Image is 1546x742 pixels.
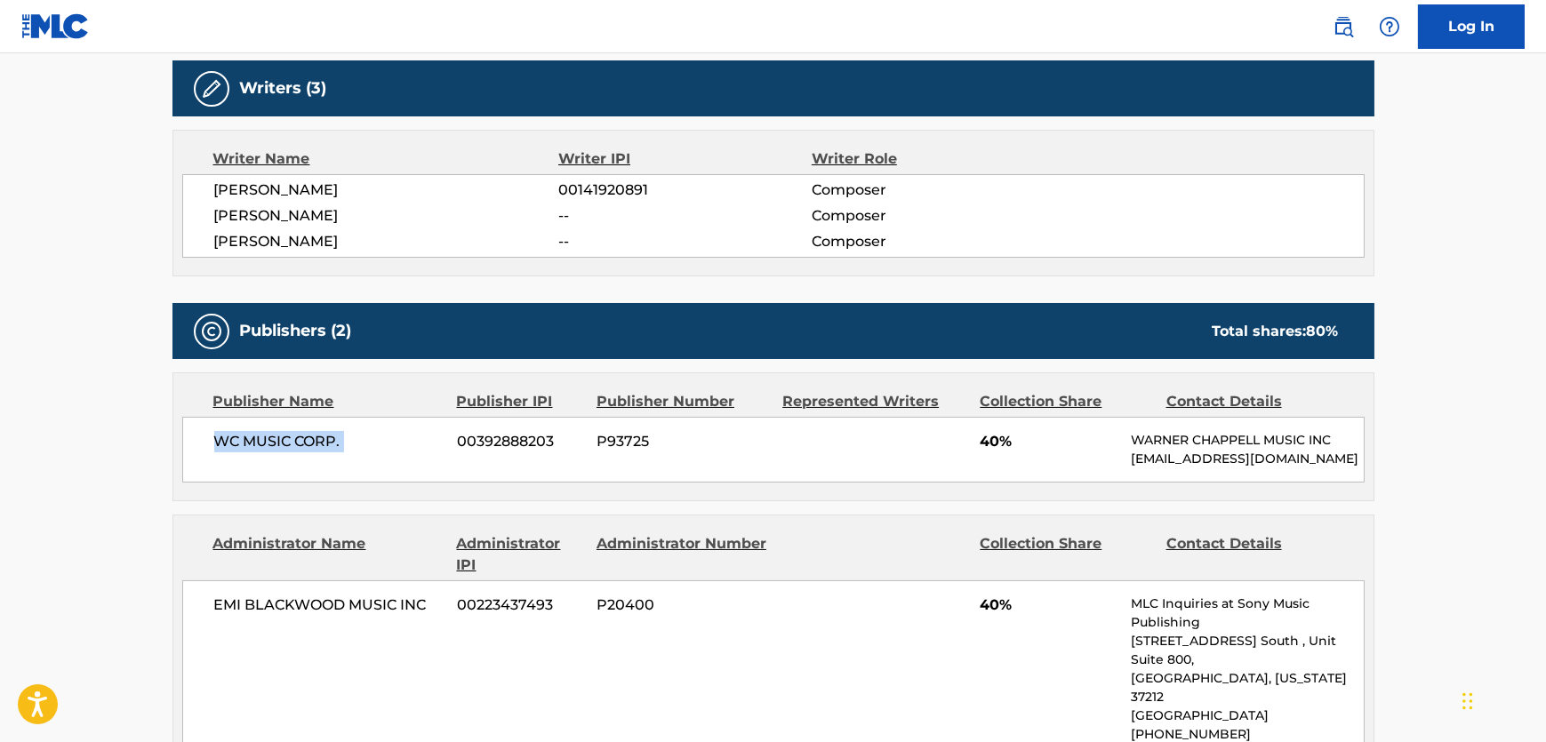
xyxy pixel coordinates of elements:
[214,180,559,201] span: [PERSON_NAME]
[597,533,769,576] div: Administrator Number
[597,594,769,616] span: P20400
[558,205,811,227] span: --
[201,78,222,100] img: Writers
[980,431,1117,452] span: 40%
[1372,9,1407,44] div: Help
[812,180,1042,201] span: Composer
[213,391,444,412] div: Publisher Name
[213,148,559,170] div: Writer Name
[201,321,222,342] img: Publishers
[214,205,559,227] span: [PERSON_NAME]
[980,391,1152,412] div: Collection Share
[597,431,769,452] span: P93725
[457,391,583,412] div: Publisher IPI
[812,231,1042,252] span: Composer
[1166,391,1339,412] div: Contact Details
[558,231,811,252] span: --
[1131,706,1363,725] p: [GEOGRAPHIC_DATA]
[213,533,444,576] div: Administrator Name
[240,78,327,99] h5: Writers (3)
[597,391,769,412] div: Publisher Number
[1307,323,1339,339] span: 80 %
[812,205,1042,227] span: Composer
[1131,450,1363,468] p: [EMAIL_ADDRESS][DOMAIN_NAME]
[1379,16,1400,37] img: help
[980,594,1117,616] span: 40%
[1462,674,1473,728] div: Drag
[21,13,90,39] img: MLC Logo
[980,533,1152,576] div: Collection Share
[457,594,583,616] span: 00223437493
[214,431,445,452] span: WC MUSIC CORP.
[1166,533,1339,576] div: Contact Details
[782,391,966,412] div: Represented Writers
[1213,321,1339,342] div: Total shares:
[1131,669,1363,706] p: [GEOGRAPHIC_DATA], [US_STATE] 37212
[1131,632,1363,669] p: [STREET_ADDRESS] South , Unit Suite 800,
[558,180,811,201] span: 00141920891
[1326,9,1361,44] a: Public Search
[1457,657,1546,742] iframe: Chat Widget
[1131,594,1363,632] p: MLC Inquiries at Sony Music Publishing
[457,533,583,576] div: Administrator IPI
[240,321,352,341] h5: Publishers (2)
[1333,16,1354,37] img: search
[812,148,1042,170] div: Writer Role
[1418,4,1525,49] a: Log In
[214,594,445,616] span: EMI BLACKWOOD MUSIC INC
[214,231,559,252] span: [PERSON_NAME]
[457,431,583,452] span: 00392888203
[1131,431,1363,450] p: WARNER CHAPPELL MUSIC INC
[558,148,812,170] div: Writer IPI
